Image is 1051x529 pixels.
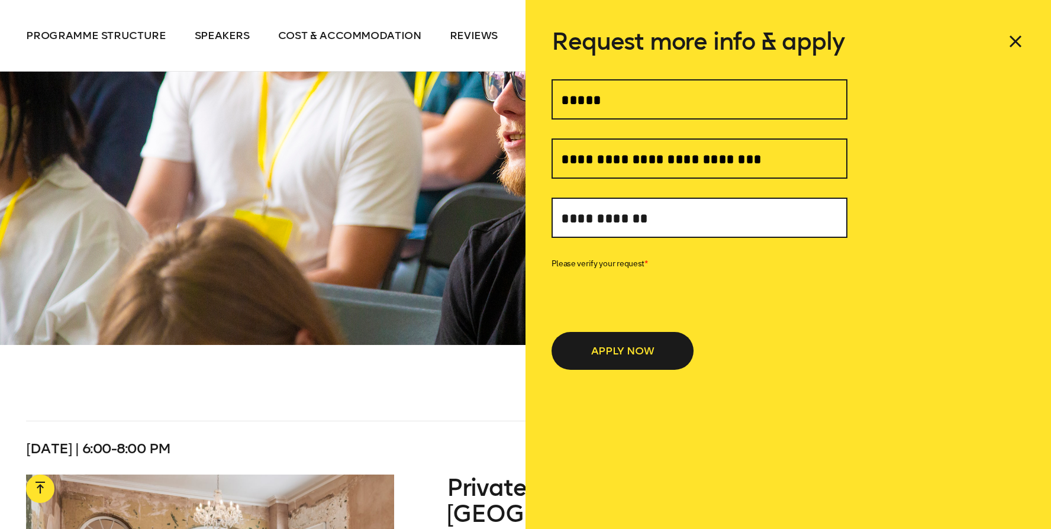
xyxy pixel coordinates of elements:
iframe: reCAPTCHA [552,273,731,319]
button: APPLY NOW [552,332,694,370]
span: Reviews [450,29,498,42]
span: Programme structure [26,29,166,42]
div: [DATE] | 6:00-8:00 pm [26,421,814,475]
span: Cost & Accommodation [278,29,421,42]
label: Please verify your request [552,257,847,270]
span: Speakers [195,29,250,42]
h6: Request more info & apply [552,28,1024,54]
